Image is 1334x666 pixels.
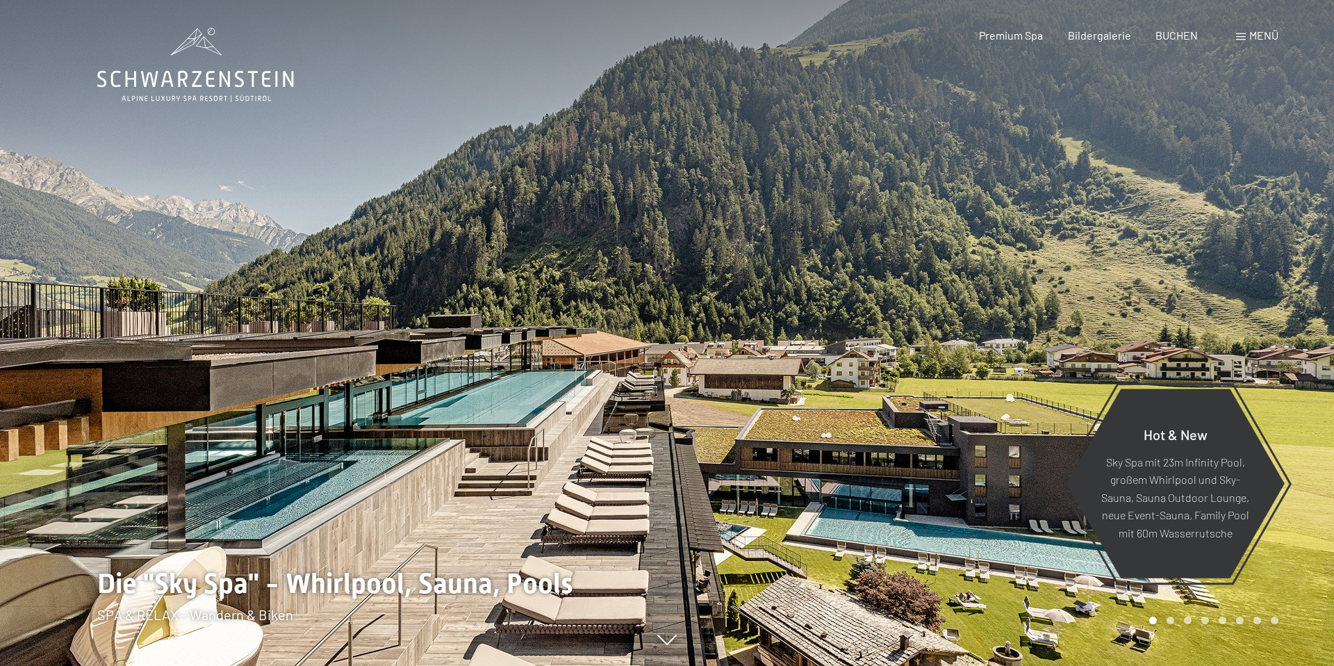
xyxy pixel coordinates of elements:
div: Carousel Page 4 [1201,617,1209,624]
div: Carousel Page 2 [1167,617,1174,624]
span: Menü [1249,29,1278,42]
div: Carousel Pagination [1144,617,1278,624]
div: Carousel Page 8 [1271,617,1278,624]
a: BUCHEN [1155,29,1198,42]
a: Bildergalerie [1068,29,1131,42]
div: Carousel Page 1 (Current Slide) [1149,617,1157,624]
div: Carousel Page 5 [1219,617,1226,624]
a: Hot & New Sky Spa mit 23m Infinity Pool, großem Whirlpool und Sky-Sauna, Sauna Outdoor Lounge, ne... [1065,388,1285,579]
a: Premium Spa [979,29,1043,42]
div: Carousel Page 7 [1253,617,1261,624]
div: Carousel Page 6 [1236,617,1244,624]
div: Carousel Page 3 [1184,617,1192,624]
span: Hot & New [1144,425,1208,442]
p: Sky Spa mit 23m Infinity Pool, großem Whirlpool und Sky-Sauna, Sauna Outdoor Lounge, neue Event-S... [1100,453,1251,542]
